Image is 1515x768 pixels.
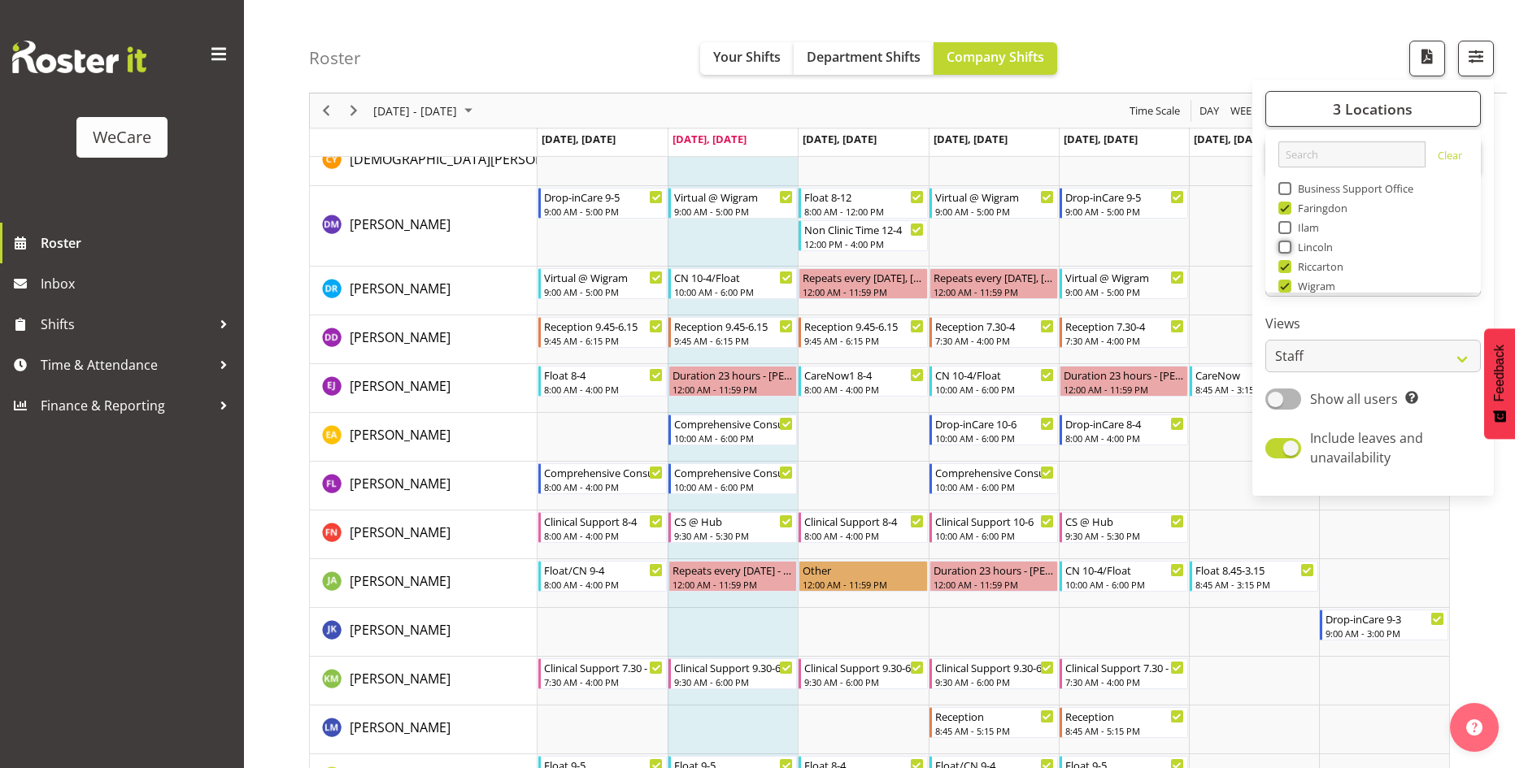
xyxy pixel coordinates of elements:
[668,512,797,543] div: Firdous Naqvi"s event - CS @ Hub Begin From Tuesday, September 9, 2025 at 9:30:00 AM GMT+12:00 En...
[41,353,211,377] span: Time & Attendance
[947,48,1044,66] span: Company Shifts
[934,42,1057,75] button: Company Shifts
[799,317,927,348] div: Demi Dumitrean"s event - Reception 9.45-6.15 Begin From Wednesday, September 10, 2025 at 9:45:00 ...
[41,312,211,336] span: Shifts
[674,529,793,542] div: 9:30 AM - 5:30 PM
[929,463,1058,494] div: Felize Lacson"s event - Comprehensive Consult 10-6 Begin From Thursday, September 11, 2025 at 10:...
[350,377,451,395] span: [PERSON_NAME]
[350,215,451,233] span: [PERSON_NAME]
[929,317,1058,348] div: Demi Dumitrean"s event - Reception 7.30-4 Begin From Thursday, September 11, 2025 at 7:30:00 AM G...
[544,383,663,396] div: 8:00 AM - 4:00 PM
[935,318,1054,334] div: Reception 7.30-4
[929,414,1058,445] div: Ena Advincula"s event - Drop-inCare 10-6 Begin From Thursday, September 11, 2025 at 10:00:00 AM G...
[1064,132,1138,146] span: [DATE], [DATE]
[674,464,793,480] div: Comprehensive Consult 10-6
[350,150,591,169] a: [DEMOGRAPHIC_DATA][PERSON_NAME]
[673,132,747,146] span: [DATE], [DATE]
[350,523,451,541] span: [PERSON_NAME]
[350,215,451,234] a: [PERSON_NAME]
[544,529,663,542] div: 8:00 AM - 4:00 PM
[803,578,923,591] div: 12:00 AM - 11:59 PM
[799,512,927,543] div: Firdous Naqvi"s event - Clinical Support 8-4 Begin From Wednesday, September 10, 2025 at 8:00:00 ...
[799,188,927,219] div: Deepti Mahajan"s event - Float 8-12 Begin From Wednesday, September 10, 2025 at 8:00:00 AM GMT+12...
[350,280,451,297] span: [PERSON_NAME]
[804,221,923,237] div: Non Clinic Time 12-4
[929,658,1058,689] div: Kishendri Moodley"s event - Clinical Support 9.30-6 Begin From Thursday, September 11, 2025 at 9:...
[674,334,793,347] div: 9:45 AM - 6:15 PM
[1197,101,1222,121] button: Timeline Day
[1127,101,1183,121] button: Time Scale
[1291,182,1414,195] span: Business Support Office
[1190,561,1318,592] div: Jane Arps"s event - Float 8.45-3.15 Begin From Saturday, September 13, 2025 at 8:45:00 AM GMT+12:...
[1310,390,1398,408] span: Show all users
[12,41,146,73] img: Rosterit website logo
[674,415,793,432] div: Comprehensive Consult 10-6
[935,432,1054,445] div: 10:00 AM - 6:00 PM
[538,512,667,543] div: Firdous Naqvi"s event - Clinical Support 8-4 Begin From Monday, September 8, 2025 at 8:00:00 AM G...
[1291,280,1336,293] span: Wigram
[674,480,793,493] div: 10:00 AM - 6:00 PM
[544,285,663,298] div: 9:00 AM - 5:00 PM
[538,366,667,397] div: Ella Jarvis"s event - Float 8-4 Begin From Monday, September 8, 2025 at 8:00:00 AM GMT+12:00 Ends...
[538,463,667,494] div: Felize Lacson"s event - Comprehensive Consult 8-4 Begin From Monday, September 8, 2025 at 8:00:00...
[1065,724,1184,737] div: 8:45 AM - 5:15 PM
[544,578,663,591] div: 8:00 AM - 4:00 PM
[935,708,1054,724] div: Reception
[343,101,365,121] button: Next
[803,285,923,298] div: 12:00 AM - 11:59 PM
[544,480,663,493] div: 8:00 AM - 4:00 PM
[668,268,797,299] div: Deepti Raturi"s event - CN 10-4/Float Begin From Tuesday, September 9, 2025 at 10:00:00 AM GMT+12...
[1128,101,1182,121] span: Time Scale
[1278,141,1426,167] input: Search
[544,367,663,383] div: Float 8-4
[1065,415,1184,432] div: Drop-inCare 8-4
[700,42,794,75] button: Your Shifts
[1291,221,1320,234] span: Ilam
[1065,659,1184,675] div: Clinical Support 7.30 - 4
[804,367,923,383] div: CareNow1 8-4
[1065,529,1184,542] div: 9:30 AM - 5:30 PM
[934,562,1054,578] div: Duration 23 hours - [PERSON_NAME]
[1195,562,1314,578] div: Float 8.45-3.15
[309,49,361,67] h4: Roster
[935,464,1054,480] div: Comprehensive Consult 10-6
[1065,205,1184,218] div: 9:00 AM - 5:00 PM
[935,480,1054,493] div: 10:00 AM - 6:00 PM
[1065,269,1184,285] div: Virtual @ Wigram
[799,366,927,397] div: Ella Jarvis"s event - CareNow1 8-4 Begin From Wednesday, September 10, 2025 at 8:00:00 AM GMT+12:...
[350,572,451,590] span: [PERSON_NAME]
[310,657,538,705] td: Kishendri Moodley resource
[538,268,667,299] div: Deepti Raturi"s event - Virtual @ Wigram Begin From Monday, September 8, 2025 at 9:00:00 AM GMT+1...
[1065,432,1184,445] div: 8:00 AM - 4:00 PM
[794,42,934,75] button: Department Shifts
[41,231,236,255] span: Roster
[371,101,480,121] button: September 08 - 14, 2025
[1466,719,1482,735] img: help-xxl-2.png
[807,48,921,66] span: Department Shifts
[350,670,451,688] span: [PERSON_NAME]
[350,718,451,736] span: [PERSON_NAME]
[929,561,1058,592] div: Jane Arps"s event - Duration 23 hours - Jane Arps Begin From Thursday, September 11, 2025 at 12:0...
[674,189,793,205] div: Virtual @ Wigram
[544,562,663,578] div: Float/CN 9-4
[1291,260,1344,273] span: Riccarton
[544,189,663,205] div: Drop-inCare 9-5
[1310,429,1423,466] span: Include leaves and unavailability
[1195,383,1314,396] div: 8:45 AM - 3:15 PM
[544,205,663,218] div: 9:00 AM - 5:00 PM
[1065,578,1184,591] div: 10:00 AM - 6:00 PM
[538,188,667,219] div: Deepti Mahajan"s event - Drop-inCare 9-5 Begin From Monday, September 8, 2025 at 9:00:00 AM GMT+1...
[804,237,923,250] div: 12:00 PM - 4:00 PM
[674,659,793,675] div: Clinical Support 9.30-6
[668,658,797,689] div: Kishendri Moodley"s event - Clinical Support 9.30-6 Begin From Tuesday, September 9, 2025 at 9:30...
[929,268,1058,299] div: Deepti Raturi"s event - Repeats every wednesday, thursday - Deepti Raturi Begin From Thursday, Se...
[310,186,538,267] td: Deepti Mahajan resource
[804,513,923,529] div: Clinical Support 8-4
[538,561,667,592] div: Jane Arps"s event - Float/CN 9-4 Begin From Monday, September 8, 2025 at 8:00:00 AM GMT+12:00 End...
[799,268,927,299] div: Deepti Raturi"s event - Repeats every wednesday, thursday - Deepti Raturi Begin From Wednesday, S...
[1060,188,1188,219] div: Deepti Mahajan"s event - Drop-inCare 9-5 Begin From Friday, September 12, 2025 at 9:00:00 AM GMT+...
[674,318,793,334] div: Reception 9.45-6.15
[935,189,1054,205] div: Virtual @ Wigram
[350,376,451,396] a: [PERSON_NAME]
[799,658,927,689] div: Kishendri Moodley"s event - Clinical Support 9.30-6 Begin From Wednesday, September 10, 2025 at 9...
